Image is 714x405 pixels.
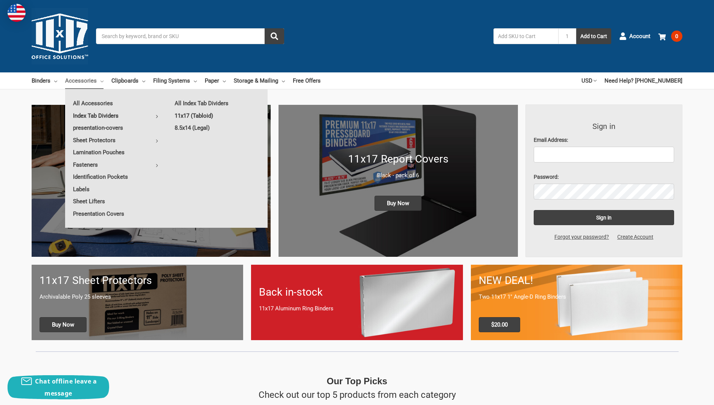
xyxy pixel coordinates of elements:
a: Labels [65,183,166,195]
p: Check out our top 5 products from each category [259,388,456,402]
a: 8.5x14 (Legal) [167,122,268,134]
a: 11x17 Report Covers 11x17 Report Covers Black - pack of 6 Buy Now [279,105,518,257]
a: All Accessories [65,97,166,109]
a: Accessories [65,72,104,89]
a: Clipboards [111,72,145,89]
h1: 11x17 Sheet Protectors [40,273,235,288]
a: Sheet Lifters [65,195,166,207]
a: 11x17 (Tabloid) [167,110,268,122]
p: Black - pack of 6 [286,171,510,180]
a: Forgot your password? [550,233,613,241]
h1: 11x17 Report Covers [286,151,510,167]
button: Chat offline leave a message [8,375,109,399]
p: Our Top Picks [327,374,387,388]
img: 11x17.com [32,8,88,64]
a: presentation-covers [65,122,166,134]
p: Two 11x17 1" Angle-D Ring Binders [479,293,674,301]
input: Sign in [534,210,674,225]
a: Back in-stock 11x17 Aluminum Ring Binders [251,265,463,340]
p: 11x17 Aluminum Ring Binders [259,304,455,313]
a: Create Account [613,233,658,241]
a: 11x17 Binder 2-pack only $20.00 NEW DEAL! Two 11x17 1" Angle-D Ring Binders $20.00 [471,265,682,340]
p: They are back [40,171,263,180]
span: Chat offline leave a message [35,377,97,397]
a: Fasteners [65,159,166,171]
a: Lamination Pouches [65,146,166,158]
a: All Index Tab Dividers [167,97,268,109]
span: $20.00 [479,317,520,332]
label: Password: [534,173,674,181]
a: Binders [32,72,57,89]
button: Add to Cart [576,28,611,44]
span: Buy Now [40,317,87,332]
a: Free Offers [293,72,321,89]
a: Account [619,26,650,46]
span: Account [629,32,650,41]
img: New 11x17 Pressboard Binders [32,105,271,257]
h1: 11x17 Pressboard Report Covers [40,151,263,167]
span: Buy Now [375,196,422,211]
a: Presentation Covers [65,208,166,220]
img: duty and tax information for United States [8,4,26,22]
a: Identification Pockets [65,171,166,183]
a: Sheet Protectors [65,134,166,146]
a: Filing Systems [153,72,197,89]
h1: Back in-stock [259,284,455,300]
a: New 11x17 Pressboard Binders 11x17 Pressboard Report Covers They are back Buy now [32,105,271,257]
a: USD [582,72,597,89]
a: Storage & Mailing [234,72,285,89]
a: Index Tab Dividers [65,110,166,122]
a: 0 [658,26,682,46]
h3: Sign in [534,121,674,132]
input: Add SKU to Cart [493,28,558,44]
span: 0 [671,31,682,42]
a: Need Help? [PHONE_NUMBER] [604,72,682,89]
img: 11x17 Report Covers [279,105,518,257]
a: Paper [205,72,226,89]
input: Search by keyword, brand or SKU [96,28,284,44]
p: Archivalable Poly 25 sleeves [40,293,235,301]
label: Email Address: [534,136,674,144]
a: 11x17 sheet protectors 11x17 Sheet Protectors Archivalable Poly 25 sleeves Buy Now [32,265,243,340]
h1: NEW DEAL! [479,273,674,288]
